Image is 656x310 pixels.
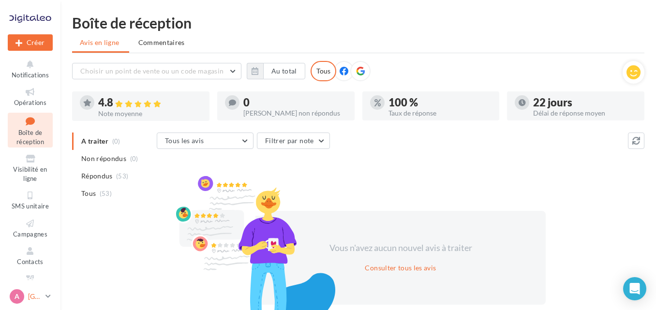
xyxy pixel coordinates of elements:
a: Médiathèque [8,272,53,295]
div: Open Intercom Messenger [623,277,646,300]
a: A [GEOGRAPHIC_DATA] [8,287,53,306]
div: [PERSON_NAME] non répondus [243,110,347,117]
span: Contacts [17,258,44,266]
button: Au total [247,63,305,79]
span: Tous [81,189,96,198]
span: Commentaires [138,38,185,47]
div: Boîte de réception [72,15,644,30]
button: Choisir un point de vente ou un code magasin [72,63,241,79]
span: Tous les avis [165,136,204,145]
div: 4.8 [98,97,202,108]
div: Nouvelle campagne [8,34,53,51]
span: Opérations [14,99,46,106]
button: Au total [263,63,305,79]
span: Non répondus [81,154,126,163]
span: Notifications [12,71,49,79]
div: Note moyenne [98,110,202,117]
span: Répondus [81,171,113,181]
span: (53) [100,190,112,197]
span: (53) [116,172,128,180]
span: A [15,292,19,301]
div: Taux de réponse [388,110,492,117]
button: Notifications [8,57,53,81]
div: Délai de réponse moyen [533,110,637,117]
div: Vous n'avez aucun nouvel avis à traiter [317,242,484,254]
span: SMS unitaire [12,202,49,210]
div: Tous [311,61,336,81]
button: Filtrer par note [257,133,330,149]
span: (0) [130,155,138,162]
span: Boîte de réception [16,129,44,146]
div: 0 [243,97,347,108]
a: Visibilité en ligne [8,151,53,184]
span: Campagnes [13,230,47,238]
a: SMS unitaire [8,188,53,212]
a: Campagnes [8,216,53,240]
a: Contacts [8,244,53,267]
span: Choisir un point de vente ou un code magasin [80,67,224,75]
span: Visibilité en ligne [13,165,47,182]
button: Tous les avis [157,133,253,149]
button: Consulter tous les avis [361,262,440,274]
button: Créer [8,34,53,51]
p: [GEOGRAPHIC_DATA] [28,292,42,301]
div: 100 % [388,97,492,108]
a: Opérations [8,85,53,108]
div: 22 jours [533,97,637,108]
a: Boîte de réception [8,113,53,148]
